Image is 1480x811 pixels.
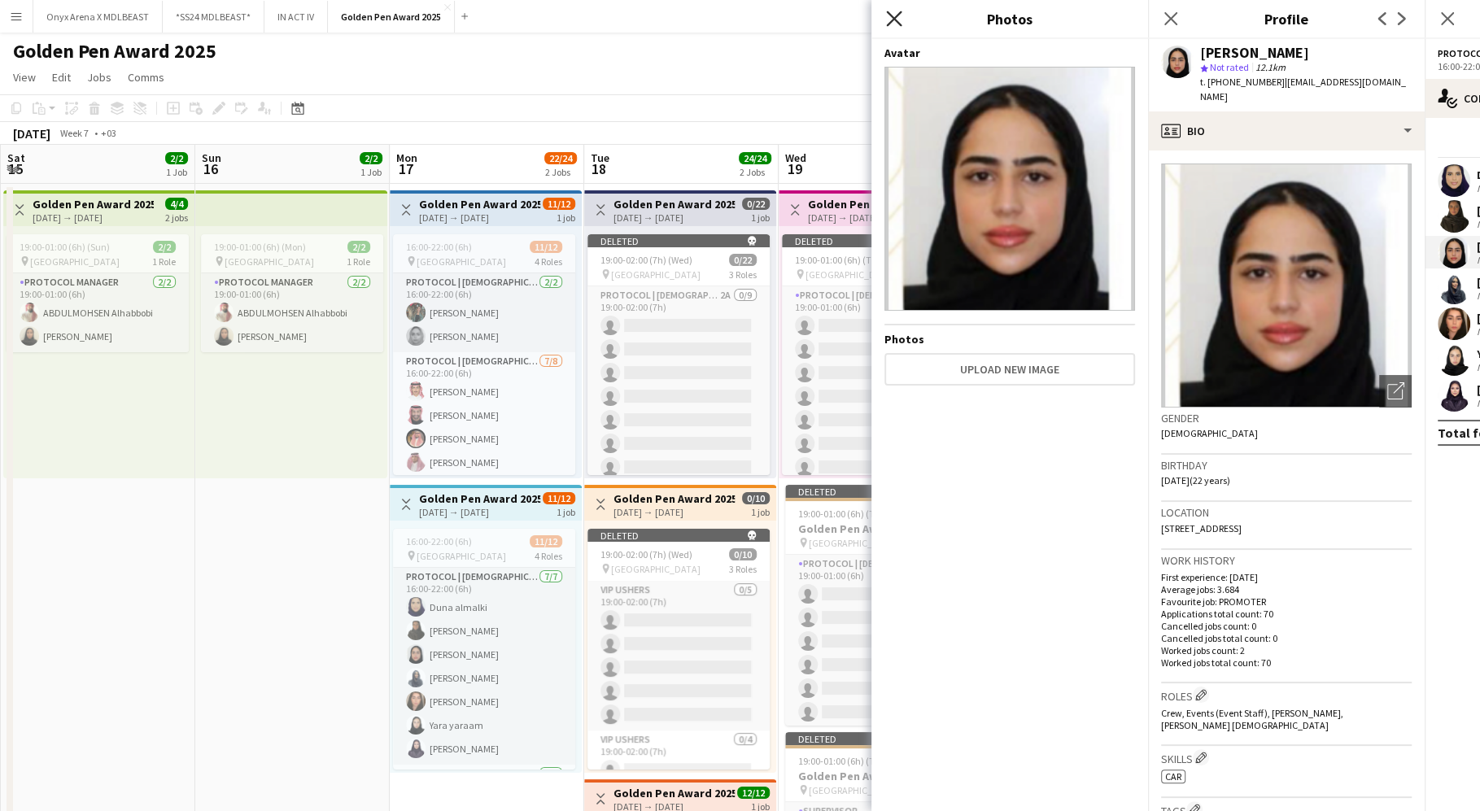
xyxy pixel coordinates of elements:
app-card-role: Protocol | [DEMOGRAPHIC_DATA]2A0/919:00-02:00 (7h) [587,286,770,530]
h3: Work history [1161,553,1412,568]
p: Average jobs: 3.684 [1161,583,1412,595]
p: Cancelled jobs count: 0 [1161,620,1412,632]
app-job-card: Deleted 19:00-01:00 (6h) (Thu)0/22 [GEOGRAPHIC_DATA]3 RolesProtocol | [DEMOGRAPHIC_DATA]72A0/919:... [782,234,964,475]
span: View [13,70,36,85]
h3: Photos [871,8,1148,29]
span: 19:00-01:00 (6h) (Thu) [798,508,889,520]
span: [GEOGRAPHIC_DATA] [30,255,120,268]
app-job-card: 19:00-01:00 (6h) (Sun)2/2 [GEOGRAPHIC_DATA]1 RoleProtocol Manager2/219:00-01:00 (6h)ABDULMOHSEN A... [7,234,189,352]
app-card-role: Protocol Manager2/219:00-01:00 (6h)ABDULMOHSEN Alhabbobi[PERSON_NAME] [201,273,383,352]
span: 12/12 [737,787,770,799]
span: 18 [588,159,609,178]
span: 1 Role [152,255,176,268]
h3: Golden Pen Award 2025 [613,786,735,800]
span: Week 7 [54,127,94,139]
h3: Golden Pen Award 2025 [808,197,929,211]
a: Comms [121,67,171,88]
h3: Golden Pen Award 2025 [613,197,735,211]
span: [GEOGRAPHIC_DATA] [225,255,314,268]
a: Jobs [81,67,118,88]
h4: Avatar [884,46,1135,60]
span: | [EMAIL_ADDRESS][DOMAIN_NAME] [1200,76,1406,102]
span: 2/2 [165,152,188,164]
div: [DATE] → [DATE] [613,506,735,518]
app-card-role: Protocol | [DEMOGRAPHIC_DATA]2/216:00-22:00 (6h)[PERSON_NAME][PERSON_NAME] [393,273,575,352]
div: 19:00-01:00 (6h) (Mon)2/2 [GEOGRAPHIC_DATA]1 RoleProtocol Manager2/219:00-01:00 (6h)ABDULMOHSEN A... [201,234,383,352]
div: [DATE] → [DATE] [419,211,540,224]
a: Edit [46,67,77,88]
span: Wed [785,150,806,165]
span: [GEOGRAPHIC_DATA] [417,255,506,268]
div: 1 job [751,210,770,224]
span: 24/24 [739,152,771,164]
span: [GEOGRAPHIC_DATA] [809,784,898,796]
span: 16:00-22:00 (6h) [406,241,472,253]
span: Mon [396,150,417,165]
div: [DATE] → [DATE] [419,506,540,518]
span: [GEOGRAPHIC_DATA] [611,268,701,281]
button: Golden Pen Award 2025 [328,1,455,33]
div: Bio [1148,111,1425,150]
p: Worked jobs count: 2 [1161,644,1412,656]
span: 19:00-01:00 (6h) (Mon) [214,241,306,253]
div: [DATE] [13,125,50,142]
span: [GEOGRAPHIC_DATA] [805,268,895,281]
div: +03 [101,127,116,139]
div: 1 job [751,504,770,518]
span: 19:00-01:00 (6h) (Thu) [798,755,889,767]
h3: Roles [1161,687,1412,704]
div: Deleted [785,485,967,498]
h4: Photos [884,332,1135,347]
div: 2 Jobs [545,166,576,178]
button: Upload new image [884,353,1135,386]
span: t. [PHONE_NUMBER] [1200,76,1285,88]
a: View [7,67,42,88]
h3: Golden Pen Award 2025 [785,769,967,783]
h3: Golden Pen Award 2025 [33,197,154,211]
h3: Golden Pen Award 2025 [613,491,735,506]
span: 19 [783,159,806,178]
h3: Golden Pen Award 2025 [785,521,967,536]
h3: Profile [1148,8,1425,29]
span: 11/12 [530,535,562,547]
p: First experience: [DATE] [1161,571,1412,583]
span: 2/2 [347,241,370,253]
app-job-card: Deleted 19:00-02:00 (7h) (Wed)0/10 [GEOGRAPHIC_DATA]3 RolesVIP Ushers0/519:00-02:00 (7h) VIP Ushe... [587,529,770,770]
app-card-role: Protocol Manager2/219:00-01:00 (6h)ABDULMOHSEN Alhabbobi[PERSON_NAME] [7,273,189,352]
h3: Golden Pen Award 2025 [419,197,540,211]
span: 0/10 [742,492,770,504]
button: *SS24 MDLBEAST* [163,1,264,33]
p: Cancelled jobs total count: 0 [1161,632,1412,644]
div: 1 Job [166,166,187,178]
span: Crew, Events (Event Staff), [PERSON_NAME], [PERSON_NAME] [DEMOGRAPHIC_DATA] [1161,707,1343,731]
span: 19:00-01:00 (6h) (Thu) [795,254,886,266]
span: 4/4 [165,198,188,210]
div: 1 Job [360,166,382,178]
span: 19:00-02:00 (7h) (Wed) [600,548,692,560]
div: [PERSON_NAME] [1200,46,1309,60]
span: [GEOGRAPHIC_DATA] [809,537,898,549]
div: Deleted [587,234,770,247]
p: Applications total count: 70 [1161,608,1412,620]
app-job-card: 16:00-22:00 (6h)11/12 [GEOGRAPHIC_DATA]4 RolesProtocol | [DEMOGRAPHIC_DATA]7/716:00-22:00 (6h)Dun... [393,529,575,770]
span: 19:00-02:00 (7h) (Wed) [600,254,692,266]
app-job-card: Deleted 19:00-01:00 (6h) (Thu)0/58Golden Pen Award 2025 [GEOGRAPHIC_DATA]3 RolesProtocol | [DEMOG... [785,485,967,726]
span: 2/2 [360,152,382,164]
h3: Golden Pen Award 2025 [419,491,540,506]
div: Open photos pop-in [1379,375,1412,408]
span: 4 Roles [535,550,562,562]
span: Jobs [87,70,111,85]
span: 4 Roles [535,255,562,268]
span: 3 Roles [729,563,757,575]
div: Deleted [785,732,967,745]
div: 2 jobs [165,210,188,224]
div: [DATE] → [DATE] [808,211,929,224]
span: 11/12 [530,241,562,253]
span: 12.1km [1252,61,1289,73]
div: Deleted 19:00-02:00 (7h) (Wed)0/22 [GEOGRAPHIC_DATA]3 RolesProtocol | [DEMOGRAPHIC_DATA]2A0/919:0... [587,234,770,475]
img: Crew avatar [884,67,1135,311]
div: [DATE] → [DATE] [33,211,154,224]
